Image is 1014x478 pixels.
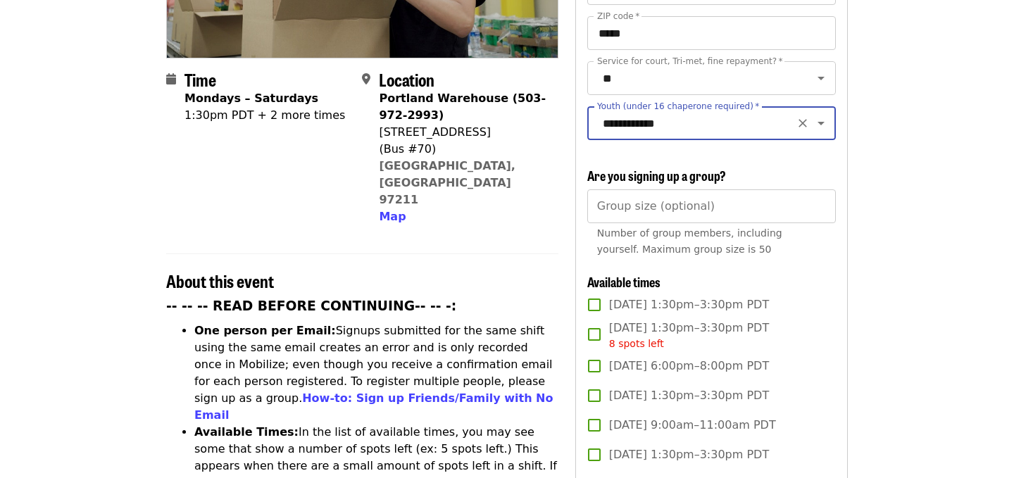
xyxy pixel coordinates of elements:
[587,16,836,50] input: ZIP code
[379,67,434,92] span: Location
[194,391,553,422] a: How-to: Sign up Friends/Family with No Email
[184,92,318,105] strong: Mondays – Saturdays
[194,322,558,424] li: Signups submitted for the same shift using the same email creates an error and is only recorded o...
[184,107,345,124] div: 1:30pm PDT + 2 more times
[587,272,661,291] span: Available times
[609,446,769,463] span: [DATE] 1:30pm–3:30pm PDT
[609,417,776,434] span: [DATE] 9:00am–11:00am PDT
[609,387,769,404] span: [DATE] 1:30pm–3:30pm PDT
[379,92,546,122] strong: Portland Warehouse (503-972-2993)
[194,324,336,337] strong: One person per Email:
[362,73,370,86] i: map-marker-alt icon
[166,73,176,86] i: calendar icon
[609,320,769,351] span: [DATE] 1:30pm–3:30pm PDT
[811,68,831,88] button: Open
[194,425,299,439] strong: Available Times:
[609,338,664,349] span: 8 spots left
[609,358,769,375] span: [DATE] 6:00pm–8:00pm PDT
[166,298,456,313] strong: -- -- -- READ BEFORE CONTINUING-- -- -:
[597,12,639,20] label: ZIP code
[379,208,406,225] button: Map
[184,67,216,92] span: Time
[379,159,515,206] a: [GEOGRAPHIC_DATA], [GEOGRAPHIC_DATA] 97211
[379,141,546,158] div: (Bus #70)
[166,268,274,293] span: About this event
[379,210,406,223] span: Map
[587,189,836,223] input: [object Object]
[597,227,782,255] span: Number of group members, including yourself. Maximum group size is 50
[609,296,769,313] span: [DATE] 1:30pm–3:30pm PDT
[597,102,759,111] label: Youth (under 16 chaperone required)
[793,113,813,133] button: Clear
[379,124,546,141] div: [STREET_ADDRESS]
[811,113,831,133] button: Open
[597,57,783,65] label: Service for court, Tri-met, fine repayment?
[587,166,726,184] span: Are you signing up a group?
